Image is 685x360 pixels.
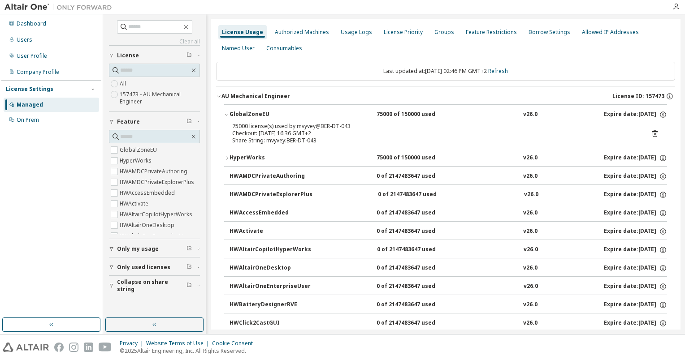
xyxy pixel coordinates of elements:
[612,93,664,100] span: License ID: 157473
[523,111,538,119] div: v26.0
[232,130,637,137] div: Checkout: [DATE] 16:36 GMT+2
[17,101,43,108] div: Managed
[109,257,200,277] button: Only used licenses
[120,198,150,209] label: HWActivate
[232,123,637,130] div: 75000 license(s) used by mvyvey@BER-DT-043
[230,264,310,272] div: HWAltairOneDesktop
[6,86,53,93] div: License Settings
[230,172,310,180] div: HWAMDCPrivateAuthoring
[120,155,153,166] label: HyperWorks
[604,227,667,236] div: Expire date: [DATE]
[54,343,64,352] img: facebook.svg
[117,279,186,293] span: Collapse on share string
[109,276,200,296] button: Collapse on share string
[488,67,508,75] a: Refresh
[604,301,667,309] div: Expire date: [DATE]
[230,301,310,309] div: HWBatteryDesignerRVE
[99,343,112,352] img: youtube.svg
[230,167,667,186] button: HWAMDCPrivateAuthoring0 of 2147483647 usedv26.0Expire date:[DATE]
[275,29,329,36] div: Authorized Machines
[523,319,538,327] div: v26.0
[341,29,372,36] div: Usage Logs
[523,264,538,272] div: v26.0
[117,118,140,125] span: Feature
[230,295,667,315] button: HWBatteryDesignerRVE0 of 2147483647 usedv26.0Expire date:[DATE]
[120,145,159,155] label: GlobalZoneEU
[377,246,458,254] div: 0 of 2147483647 used
[17,52,47,60] div: User Profile
[524,246,538,254] div: v26.0
[120,78,128,89] label: All
[466,29,517,36] div: Feature Restrictions
[224,148,667,168] button: HyperWorks75000 of 150000 usedv26.0Expire date:[DATE]
[230,111,310,119] div: GlobalZoneEU
[523,209,538,217] div: v26.0
[120,188,177,198] label: HWAccessEmbedded
[222,29,263,36] div: License Usage
[117,264,170,271] span: Only used licenses
[69,343,78,352] img: instagram.svg
[221,93,290,100] div: AU Mechanical Engineer
[377,264,457,272] div: 0 of 2147483647 used
[120,340,146,347] div: Privacy
[523,301,538,309] div: v26.0
[232,137,637,144] div: Share String: mvyvey:BER-DT-043
[216,62,675,81] div: Last updated at: [DATE] 02:46 PM GMT+2
[216,86,675,106] button: AU Mechanical EngineerLicense ID: 157473
[212,340,258,347] div: Cookie Consent
[230,240,667,260] button: HWAltairCopilotHyperWorks0 of 2147483647 usedv26.0Expire date:[DATE]
[117,52,139,59] span: License
[230,246,311,254] div: HWAltairCopilotHyperWorks
[3,343,49,352] img: altair_logo.svg
[377,209,457,217] div: 0 of 2147483647 used
[84,343,93,352] img: linkedin.svg
[604,172,667,180] div: Expire date: [DATE]
[230,319,310,327] div: HWClick2CastGUI
[523,227,538,236] div: v26.0
[582,29,639,36] div: Allowed IP Addresses
[384,29,423,36] div: License Priority
[109,38,200,45] a: Clear all
[377,227,457,236] div: 0 of 2147483647 used
[224,105,667,124] button: GlobalZoneEU75000 of 150000 usedv26.0Expire date:[DATE]
[186,264,192,271] span: Clear filter
[604,319,667,327] div: Expire date: [DATE]
[17,116,39,124] div: On Prem
[434,29,454,36] div: Groups
[230,209,310,217] div: HWAccessEmbedded
[230,277,667,296] button: HWAltairOneEnterpriseUser0 of 2147483647 usedv26.0Expire date:[DATE]
[604,111,667,119] div: Expire date: [DATE]
[120,231,193,241] label: HWAltairOneEnterpriseUser
[604,283,667,291] div: Expire date: [DATE]
[230,227,310,236] div: HWActivate
[4,3,117,12] img: Altair One
[230,154,310,162] div: HyperWorks
[117,245,159,253] span: Only my usage
[523,172,538,180] div: v26.0
[120,177,196,188] label: HWAMDCPrivateExplorerPlus
[377,301,457,309] div: 0 of 2147483647 used
[17,36,32,43] div: Users
[186,52,192,59] span: Clear filter
[109,46,200,65] button: License
[17,20,46,27] div: Dashboard
[230,203,667,223] button: HWAccessEmbedded0 of 2147483647 usedv26.0Expire date:[DATE]
[109,239,200,259] button: Only my usage
[524,283,538,291] div: v26.0
[230,222,667,241] button: HWActivate0 of 2147483647 usedv26.0Expire date:[DATE]
[377,154,457,162] div: 75000 of 150000 used
[120,220,176,231] label: HWAltairOneDesktop
[604,209,667,217] div: Expire date: [DATE]
[17,69,59,76] div: Company Profile
[230,313,667,333] button: HWClick2CastGUI0 of 2147483647 usedv26.0Expire date:[DATE]
[146,340,212,347] div: Website Terms of Use
[377,319,457,327] div: 0 of 2147483647 used
[604,264,667,272] div: Expire date: [DATE]
[186,282,192,289] span: Clear filter
[266,45,302,52] div: Consumables
[524,191,538,199] div: v26.0
[378,191,459,199] div: 0 of 2147483647 used
[604,191,667,199] div: Expire date: [DATE]
[120,347,258,355] p: © 2025 Altair Engineering, Inc. All Rights Reserved.
[230,258,667,278] button: HWAltairOneDesktop0 of 2147483647 usedv26.0Expire date:[DATE]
